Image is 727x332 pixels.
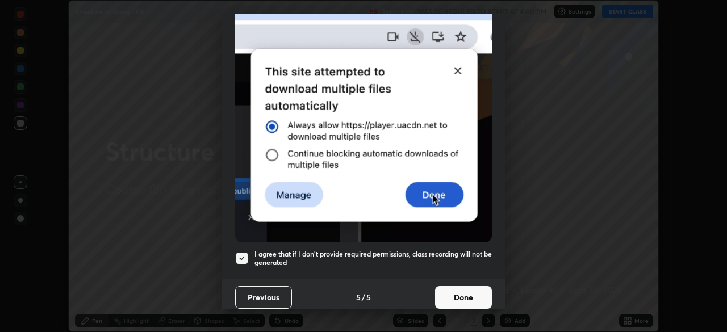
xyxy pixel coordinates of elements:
[235,286,292,309] button: Previous
[356,291,361,303] h4: 5
[366,291,371,303] h4: 5
[362,291,365,303] h4: /
[435,286,492,309] button: Done
[254,250,492,267] h5: I agree that if I don't provide required permissions, class recording will not be generated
